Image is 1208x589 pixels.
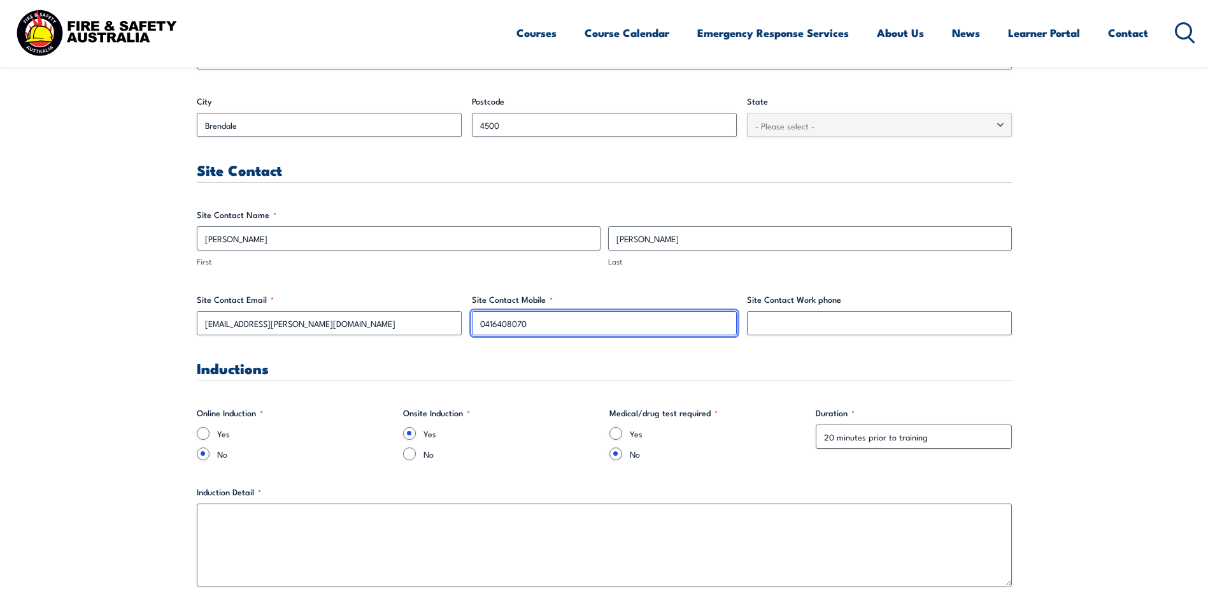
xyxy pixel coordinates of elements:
a: Emergency Response Services [697,16,849,50]
label: Duration [816,407,1012,419]
a: News [952,16,980,50]
label: Site Contact Email [197,293,462,306]
a: Learner Portal [1008,16,1080,50]
label: No [423,447,599,460]
legend: Site Contact Name [197,208,276,221]
a: Contact [1108,16,1148,50]
legend: Medical/drug test required [609,407,718,419]
label: State [747,95,1012,108]
label: Yes [630,427,806,440]
label: First [197,256,600,268]
label: Induction Detail [197,486,1012,498]
legend: Online Induction [197,407,263,419]
label: Site Contact Mobile [472,293,737,306]
h3: Site Contact [197,163,1012,177]
label: No [630,447,806,460]
legend: Onsite Induction [403,407,470,419]
label: Yes [217,427,393,440]
label: Last [608,256,1012,268]
h3: Inductions [197,361,1012,375]
label: Yes [423,427,599,440]
a: About Us [877,16,924,50]
label: No [217,447,393,460]
label: Postcode [472,95,737,108]
label: City [197,95,462,108]
a: Course Calendar [585,16,669,50]
label: Site Contact Work phone [747,293,1012,306]
a: Courses [516,16,557,50]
